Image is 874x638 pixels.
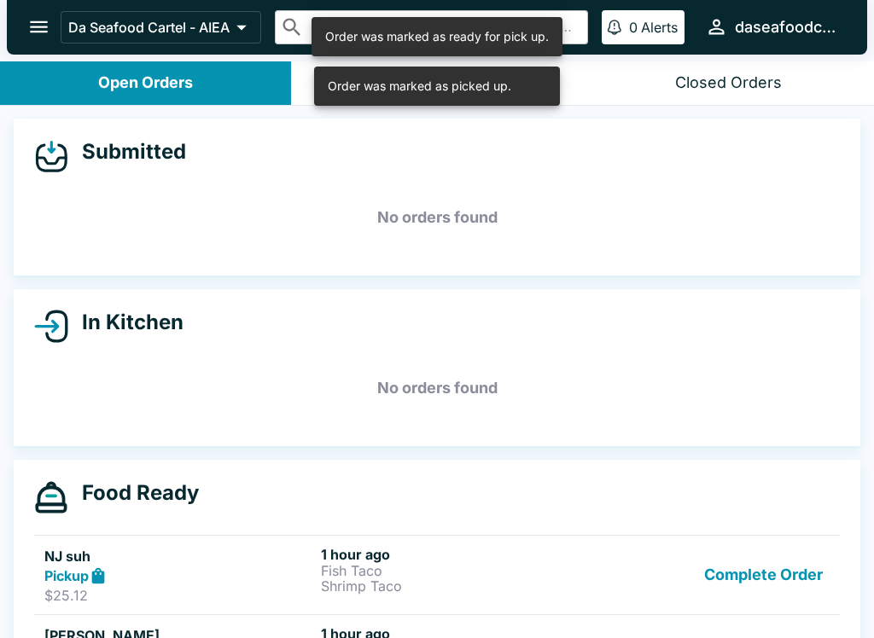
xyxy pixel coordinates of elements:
button: Da Seafood Cartel - AIEA [61,11,261,43]
p: Alerts [641,19,678,36]
button: open drawer [17,5,61,49]
p: Shrimp Taco [321,578,591,594]
h4: In Kitchen [68,310,184,335]
button: Complete Order [697,546,830,605]
h4: Submitted [68,139,186,165]
div: daseafoodcartel [735,17,840,38]
div: Open Orders [98,73,193,93]
a: NJ suhPickup$25.121 hour agoFish TacoShrimp TacoComplete Order [34,535,840,615]
p: 0 [629,19,638,36]
input: Search orders by name or phone number [311,15,580,39]
p: $25.12 [44,587,314,604]
div: Order was marked as ready for pick up. [325,22,549,51]
h5: NJ suh [44,546,314,566]
h5: No orders found [34,187,840,248]
div: Order was marked as picked up. [328,72,511,101]
p: Fish Taco [321,563,591,578]
div: Closed Orders [675,73,782,93]
strong: Pickup [44,567,89,584]
h4: Food Ready [68,480,199,506]
h5: No orders found [34,357,840,419]
p: Da Seafood Cartel - AIEA [68,19,230,36]
h6: 1 hour ago [321,546,591,563]
button: daseafoodcartel [698,9,847,45]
